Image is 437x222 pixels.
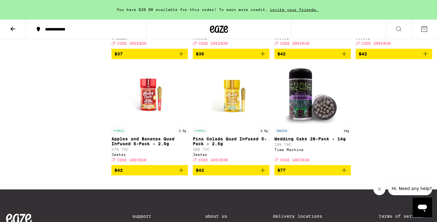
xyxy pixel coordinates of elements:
p: Wedding Cake 28-Pack - 14g [274,136,351,141]
a: Open page for Wedding Cake 28-Pack - 14g from Time Machine [274,64,351,165]
iframe: Close message [373,183,386,195]
iframe: Message from company [388,182,432,195]
span: $42 [196,168,204,173]
span: CODE GREEN30 [280,158,309,162]
p: HYBRID [111,128,126,133]
button: Add to bag [193,49,269,59]
p: 37% THC [111,147,188,151]
span: CODE GREEN30 [117,42,146,46]
p: INDICA [274,128,289,133]
iframe: Button to launch messaging window [413,198,432,217]
span: $37 [115,51,123,56]
div: Time Machine [274,148,351,152]
a: Open page for Pina Colada Quad Infused 5-Pack - 2.5g from Jeeter [193,64,269,165]
span: CODE GREEN30 [361,42,391,46]
button: Add to bag [111,49,188,59]
img: Jeeter - Pina Colada Quad Infused 5-Pack - 2.5g [201,64,262,125]
button: Add to bag [274,49,351,59]
span: You have $20.00 available for this order! To earn more credit, [117,8,268,12]
p: 14g [342,128,351,133]
span: $77 [277,168,286,173]
a: About Us [205,214,227,219]
button: Add to bag [356,49,432,59]
p: 2.5g [177,128,188,133]
p: 38% THC [193,147,269,151]
span: CODE GREEN30 [199,42,228,46]
p: Apples and Bananas Quad Infused 5-Pack - 2.5g [111,136,188,146]
div: Jeeter [111,153,188,157]
span: CODE GREEN30 [117,158,146,162]
a: Open page for Apples and Bananas Quad Infused 5-Pack - 2.5g from Jeeter [111,64,188,165]
p: 2.5g [259,128,270,133]
a: Support [132,214,160,219]
a: Terms of Service [379,214,431,219]
img: Time Machine - Wedding Cake 28-Pack - 14g [282,64,343,125]
img: Jeeter - Apples and Bananas Quad Infused 5-Pack - 2.5g [119,64,180,125]
button: Add to bag [111,165,188,175]
span: $42 [277,51,286,56]
span: $30 [196,51,204,56]
p: Pina Colada Quad Infused 5-Pack - 2.5g [193,136,269,146]
span: invite your friends. [268,8,321,12]
span: CODE GREEN30 [199,158,228,162]
p: HYBRID [193,128,207,133]
span: CODE GREEN30 [280,42,309,46]
span: $42 [359,51,367,56]
a: Delivery Locations [273,214,333,219]
div: Jeeter [193,153,269,157]
span: $42 [115,168,123,173]
p: 19% THC [274,143,351,146]
button: Add to bag [193,165,269,175]
button: Add to bag [274,165,351,175]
